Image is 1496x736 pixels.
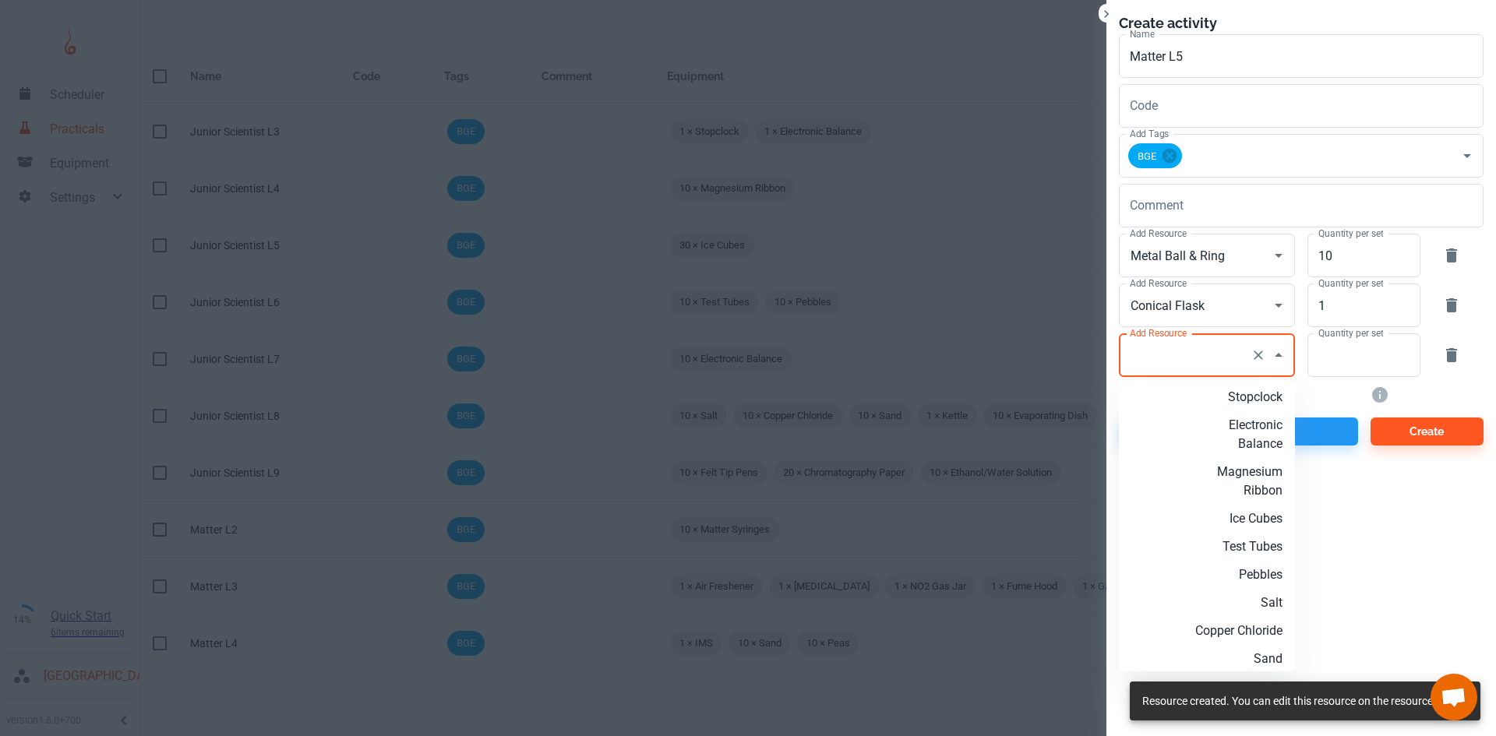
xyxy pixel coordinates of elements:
p: Magnesium Ribbon [1182,463,1283,500]
button: Open [1456,145,1478,167]
button: Create [1371,417,1484,445]
label: Quantity per set [1318,227,1383,240]
button: Open [1268,294,1290,316]
p: Pebbles [1182,565,1283,584]
label: Add Resource [1130,227,1187,240]
div: BGE [1128,143,1182,168]
p: Ice Cubes [1182,509,1283,528]
label: Add Resource [1130,276,1187,290]
button: Open [1268,245,1290,266]
button: Clear [1247,344,1269,366]
button: Close [1099,6,1114,22]
h6: Create activity [1119,12,1484,34]
p: Salt [1182,593,1283,612]
svg: If equipment is attached to a practical, Bunsen will check if enough equipment is available befor... [1371,386,1389,404]
span: BGE [1128,147,1166,165]
label: Quantity per set [1318,276,1383,290]
label: Quantity per set [1318,326,1383,340]
label: Name [1130,27,1155,40]
p: Stopclock [1182,388,1283,407]
div: Resource created. You can edit this resource on the resources page. [1142,686,1468,716]
p: Copper Chloride [1182,622,1283,640]
label: Add Resource [1130,326,1187,340]
p: Electronic Balance [1182,416,1283,453]
button: Close [1268,344,1290,366]
label: Add Tags [1130,127,1169,140]
p: Sand [1182,650,1283,668]
p: Test Tubes [1182,537,1283,556]
a: Open chat [1431,674,1477,720]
